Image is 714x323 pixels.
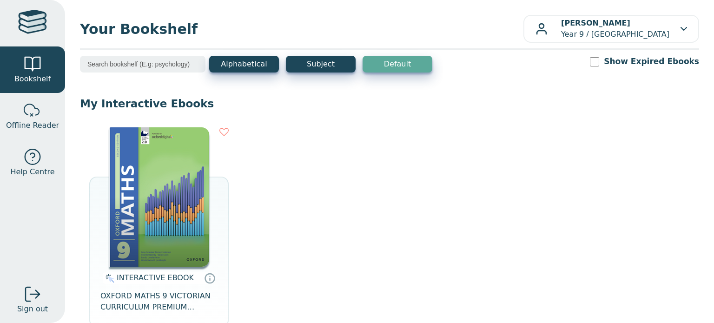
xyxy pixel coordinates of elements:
img: e61e543f-3c84-4f07-be3e-c7c3bc5fd198.png [109,127,209,267]
button: Alphabetical [209,56,279,73]
a: Interactive eBooks are accessed online via the publisher’s portal. They contain interactive resou... [204,272,215,283]
label: Show Expired Ebooks [604,56,699,67]
span: Your Bookshelf [80,19,523,40]
span: Sign out [17,303,48,315]
button: [PERSON_NAME]Year 9 / [GEOGRAPHIC_DATA] [523,15,699,43]
span: Help Centre [10,166,54,178]
span: OXFORD MATHS 9 VICTORIAN CURRICULUM PREMIUM DIGITAL ACCESS 2E [100,290,218,313]
button: Default [363,56,432,73]
span: Offline Reader [6,120,59,131]
p: My Interactive Ebooks [80,97,699,111]
input: Search bookshelf (E.g: psychology) [80,56,205,73]
button: Subject [286,56,356,73]
span: Bookshelf [14,73,51,85]
p: Year 9 / [GEOGRAPHIC_DATA] [561,18,669,40]
img: interactive.svg [103,273,114,284]
span: INTERACTIVE EBOOK [117,273,194,282]
b: [PERSON_NAME] [561,19,630,27]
